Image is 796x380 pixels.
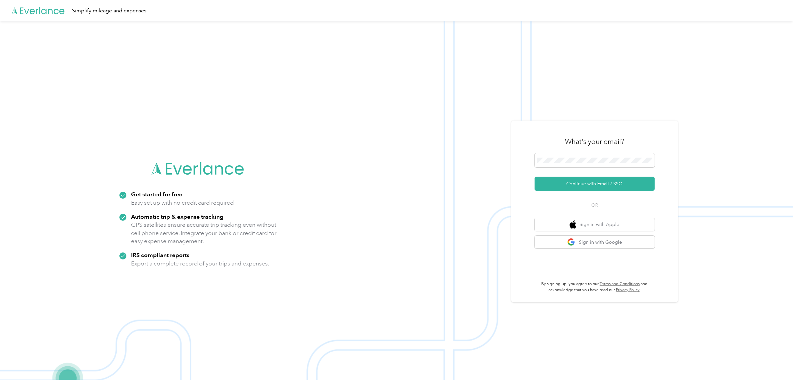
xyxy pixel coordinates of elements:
span: OR [583,202,606,209]
button: google logoSign in with Google [535,236,655,249]
img: google logo [567,238,576,246]
p: Easy set up with no credit card required [131,199,234,207]
a: Terms and Conditions [600,281,640,287]
img: apple logo [570,220,576,229]
p: GPS satellites ensure accurate trip tracking even without cell phone service. Integrate your bank... [131,221,277,245]
button: apple logoSign in with Apple [535,218,655,231]
button: Continue with Email / SSO [535,177,655,191]
h3: What's your email? [565,137,624,146]
strong: Automatic trip & expense tracking [131,213,223,220]
a: Privacy Policy [616,288,640,293]
div: Simplify mileage and expenses [72,7,146,15]
strong: IRS compliant reports [131,251,189,258]
p: By signing up, you agree to our and acknowledge that you have read our . [535,281,655,293]
strong: Get started for free [131,191,182,198]
p: Export a complete record of your trips and expenses. [131,259,269,268]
